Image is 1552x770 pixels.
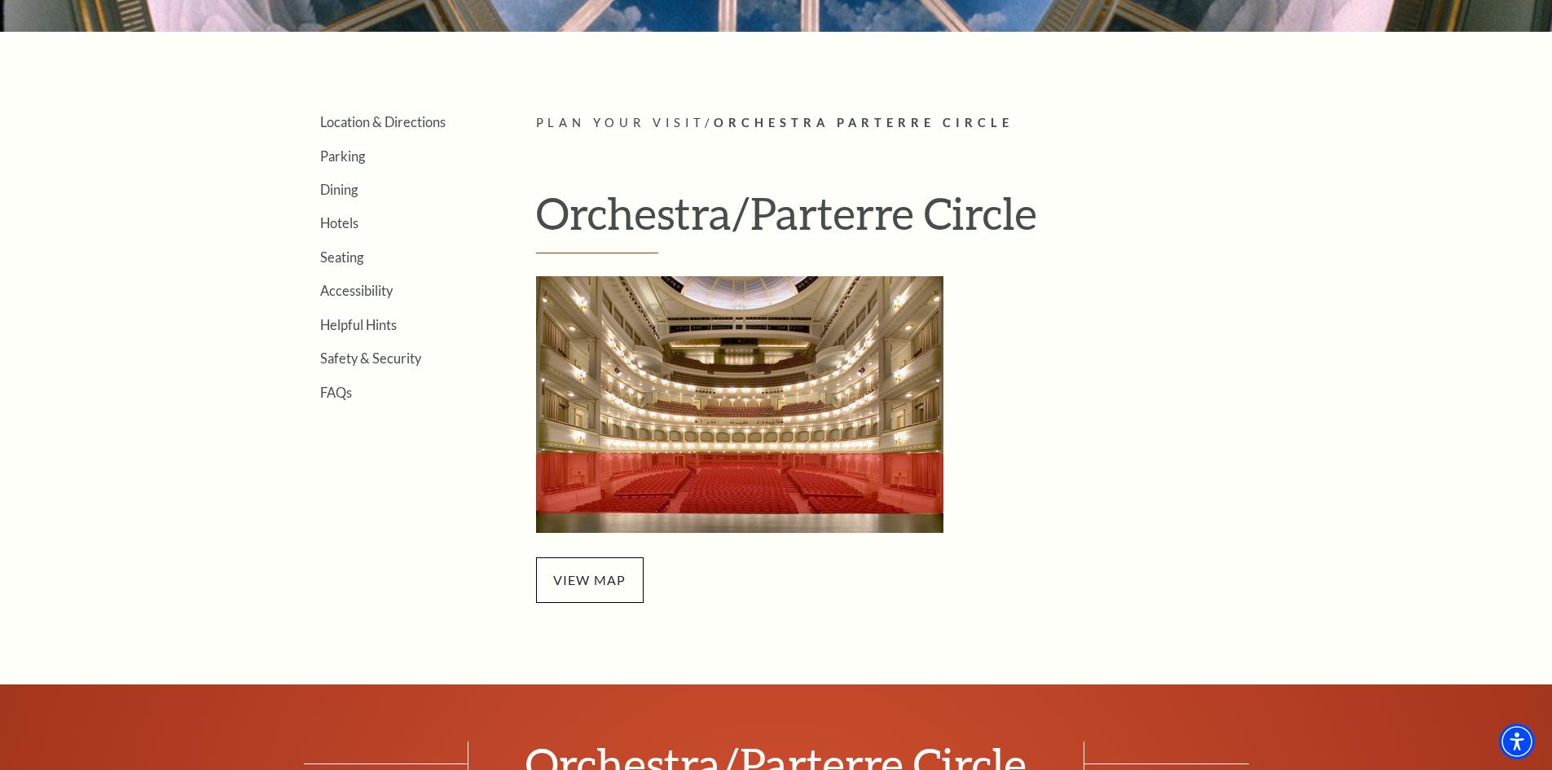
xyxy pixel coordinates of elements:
[320,148,365,164] a: Parking
[320,114,446,130] a: Location & Directions
[536,116,706,130] span: Plan Your Visit
[536,557,644,603] span: view map
[536,570,644,588] a: view map - open in a new tab
[320,283,393,298] a: Accessibility
[714,116,1013,130] span: Orchestra Parterre Circle
[320,317,397,332] a: Helpful Hints
[320,215,358,231] a: Hotels
[536,187,1282,253] h1: Orchestra/Parterre Circle
[320,385,352,400] a: FAQs
[320,249,363,265] a: Seating
[1499,724,1535,759] div: Accessibility Menu
[320,182,358,197] a: Dining
[320,350,421,366] a: Safety & Security
[536,113,1282,134] p: /
[536,393,943,411] a: Orchestra/Parterre Circle Seating Map - open in a new tab
[536,276,943,533] img: Orchestra/Parterre Circle Seating Map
